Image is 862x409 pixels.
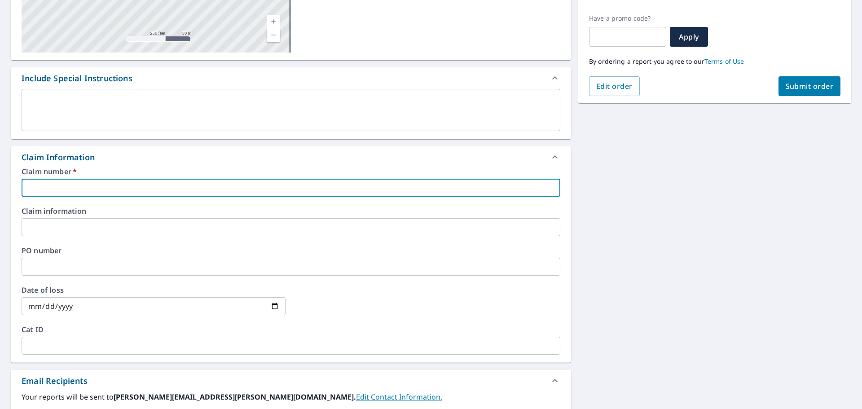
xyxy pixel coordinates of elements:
button: Submit order [778,76,841,96]
label: PO number [22,247,560,254]
a: Terms of Use [704,57,744,66]
label: Claim information [22,207,560,215]
span: Apply [677,32,701,42]
label: Have a promo code? [589,14,666,22]
a: Current Level 17, Zoom In [267,15,280,28]
b: [PERSON_NAME][EMAIL_ADDRESS][PERSON_NAME][DOMAIN_NAME]. [114,392,356,402]
div: Email Recipients [22,375,88,387]
span: Edit order [596,81,633,91]
div: Claim Information [11,146,571,168]
label: Claim number [22,168,560,175]
a: EditContactInfo [356,392,442,402]
button: Edit order [589,76,640,96]
label: Cat ID [22,326,560,333]
div: Include Special Instructions [22,72,132,84]
span: Submit order [786,81,834,91]
label: Date of loss [22,286,286,294]
button: Apply [670,27,708,47]
div: Claim Information [22,151,95,163]
div: Include Special Instructions [11,67,571,89]
label: Your reports will be sent to [22,391,560,402]
div: Email Recipients [11,370,571,391]
p: By ordering a report you agree to our [589,57,840,66]
a: Current Level 17, Zoom Out [267,28,280,42]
